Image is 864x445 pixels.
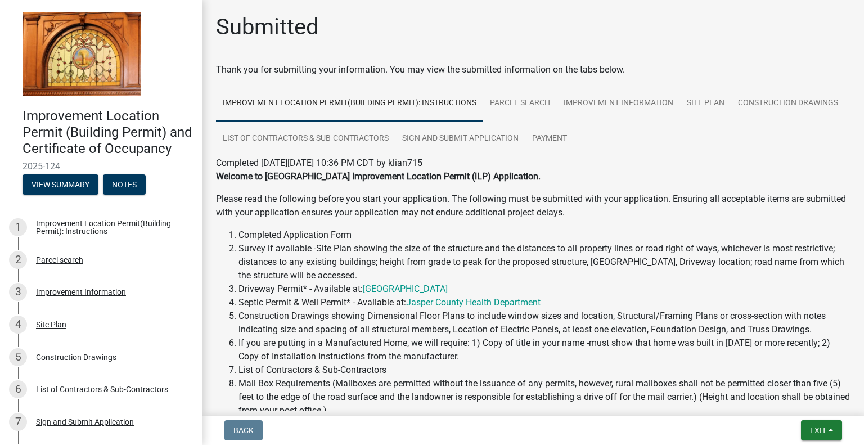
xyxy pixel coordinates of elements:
[9,283,27,301] div: 3
[22,12,141,96] img: Jasper County, Indiana
[238,363,850,377] li: List of Contractors & Sub-Contractors
[238,282,850,296] li: Driveway Permit* - Available at:
[238,242,850,282] li: Survey if available -Site Plan showing the size of the structure and the distances to all propert...
[483,86,557,122] a: Parcel search
[22,181,98,190] wm-modal-confirm: Summary
[9,348,27,366] div: 5
[9,380,27,398] div: 6
[224,420,263,440] button: Back
[395,121,525,157] a: Sign and Submit Application
[731,86,845,122] a: Construction Drawings
[406,297,541,308] a: Jasper County Health Department
[238,228,850,242] li: Completed Application Form
[363,284,448,294] a: [GEOGRAPHIC_DATA]
[36,385,168,393] div: List of Contractors & Sub-Contractors
[9,218,27,236] div: 1
[22,161,180,172] span: 2025-124
[103,181,146,190] wm-modal-confirm: Notes
[525,121,574,157] a: Payment
[9,413,27,431] div: 7
[216,158,422,168] span: Completed [DATE][DATE] 10:36 PM CDT by klian715
[36,353,116,361] div: Construction Drawings
[9,316,27,334] div: 4
[22,108,193,156] h4: Improvement Location Permit (Building Permit) and Certificate of Occupancy
[216,14,319,41] h1: Submitted
[36,219,184,235] div: Improvement Location Permit(Building Permit): Instructions
[238,336,850,363] li: If you are putting in a Manufactured Home, we will require: 1) Copy of title in your name -must s...
[216,192,850,219] p: Please read the following before you start your application. The following must be submitted with...
[36,256,83,264] div: Parcel search
[36,288,126,296] div: Improvement Information
[22,174,98,195] button: View Summary
[238,377,850,417] li: Mail Box Requirements (Mailboxes are permitted without the issuance of any permits, however, rura...
[680,86,731,122] a: Site Plan
[238,309,850,336] li: Construction Drawings showing Dimensional Floor Plans to include window sizes and location, Struc...
[36,321,66,329] div: Site Plan
[557,86,680,122] a: Improvement Information
[216,121,395,157] a: List of Contractors & Sub-Contractors
[36,418,134,426] div: Sign and Submit Application
[216,171,541,182] strong: Welcome to [GEOGRAPHIC_DATA] Improvement Location Permit (ILP) Application.
[801,420,842,440] button: Exit
[103,174,146,195] button: Notes
[216,63,850,77] div: Thank you for submitting your information. You may view the submitted information on the tabs below.
[233,426,254,435] span: Back
[810,426,826,435] span: Exit
[238,296,850,309] li: Septic Permit & Well Permit* - Available at:
[9,251,27,269] div: 2
[216,86,483,122] a: Improvement Location Permit(Building Permit): Instructions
